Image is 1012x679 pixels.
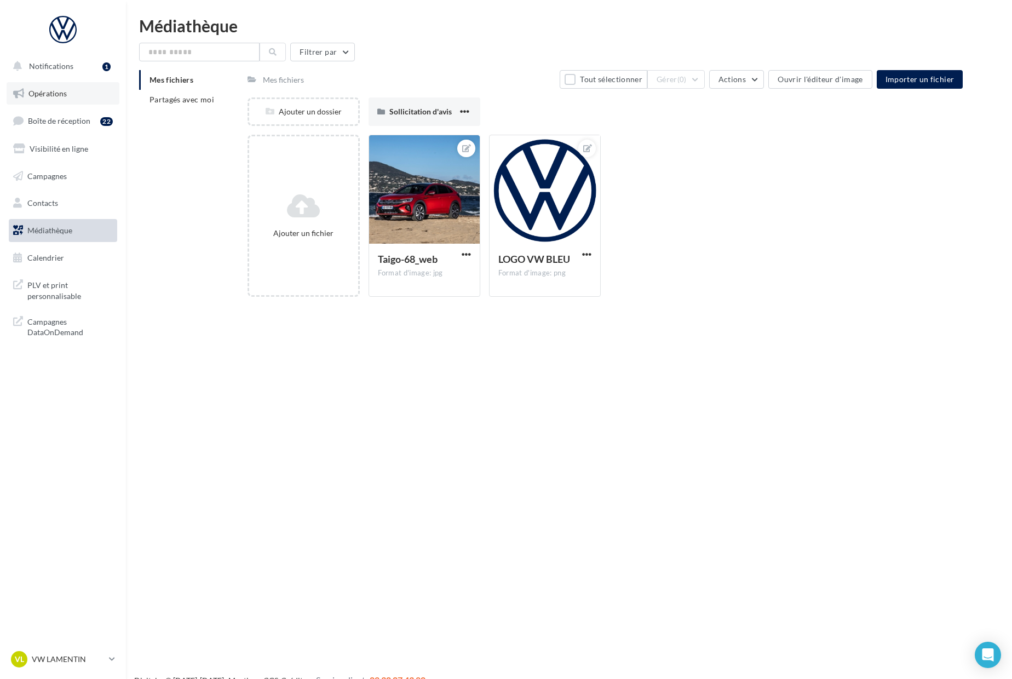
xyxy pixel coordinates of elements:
span: Opérations [28,89,67,98]
button: Importer un fichier [877,70,963,89]
div: Mes fichiers [263,74,304,85]
span: Campagnes [27,171,67,180]
div: 1 [102,62,111,71]
div: Open Intercom Messenger [975,642,1001,668]
a: Campagnes DataOnDemand [7,310,119,342]
button: Notifications 1 [7,55,115,78]
span: Mes fichiers [150,75,193,84]
span: Calendrier [27,253,64,262]
p: VW LAMENTIN [32,654,105,665]
span: Campagnes DataOnDemand [27,314,113,338]
span: Contacts [27,198,58,208]
span: Sollicitation d'avis [389,107,452,116]
div: Ajouter un dossier [249,106,358,117]
div: 22 [100,117,113,126]
div: Format d'image: jpg [378,268,471,278]
span: Visibilité en ligne [30,144,88,153]
a: VL VW LAMENTIN [9,649,117,670]
a: Opérations [7,82,119,105]
div: Médiathèque [139,18,999,34]
button: Ouvrir l'éditeur d'image [768,70,872,89]
a: Contacts [7,192,119,215]
span: VL [15,654,24,665]
button: Filtrer par [290,43,355,61]
button: Tout sélectionner [560,70,647,89]
a: Médiathèque [7,219,119,242]
button: Actions [709,70,764,89]
span: LOGO VW BLEU [498,253,570,265]
span: PLV et print personnalisable [27,278,113,301]
div: Format d'image: png [498,268,591,278]
span: Médiathèque [27,226,72,235]
a: PLV et print personnalisable [7,273,119,306]
div: Ajouter un fichier [254,228,353,239]
span: Actions [718,74,746,84]
span: (0) [677,75,687,84]
a: Calendrier [7,246,119,269]
button: Gérer(0) [647,70,705,89]
a: Boîte de réception22 [7,109,119,133]
span: Boîte de réception [28,116,90,125]
a: Visibilité en ligne [7,137,119,160]
span: Partagés avec moi [150,95,214,104]
a: Campagnes [7,165,119,188]
span: Taigo-68_web [378,253,438,265]
span: Notifications [29,61,73,71]
span: Importer un fichier [886,74,955,84]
